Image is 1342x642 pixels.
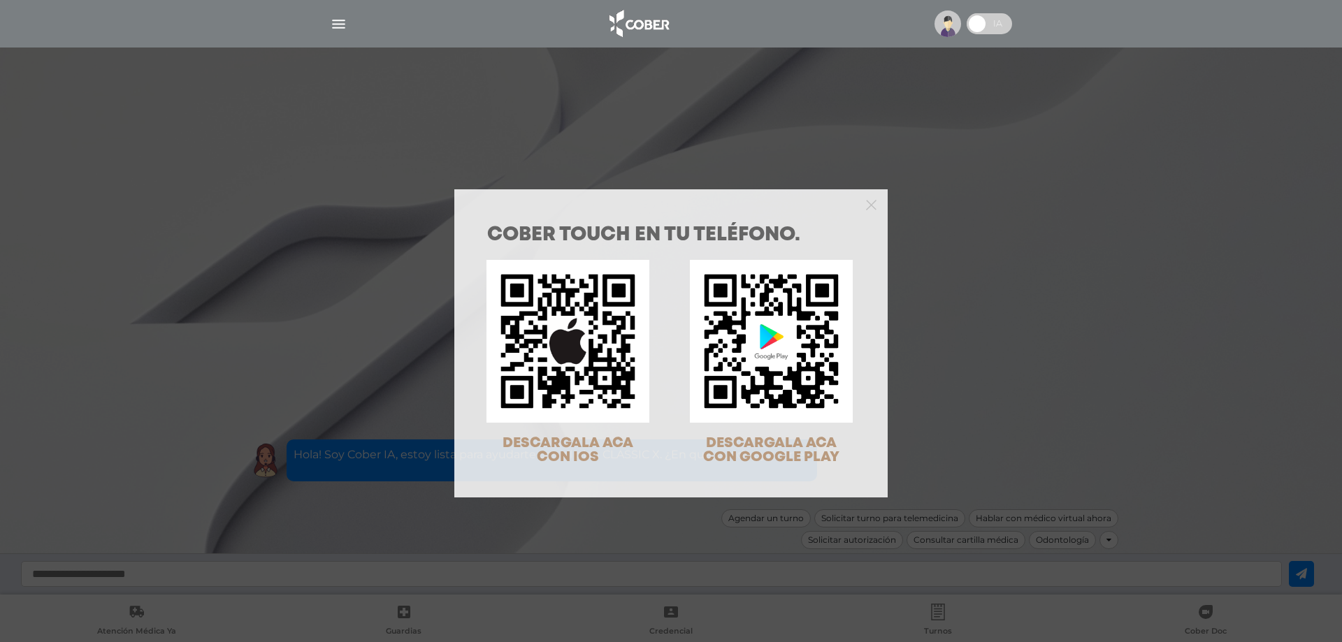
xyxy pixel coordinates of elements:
[866,198,876,210] button: Close
[703,437,839,464] span: DESCARGALA ACA CON GOOGLE PLAY
[503,437,633,464] span: DESCARGALA ACA CON IOS
[486,260,649,423] img: qr-code
[487,226,855,245] h1: COBER TOUCH en tu teléfono.
[690,260,853,423] img: qr-code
